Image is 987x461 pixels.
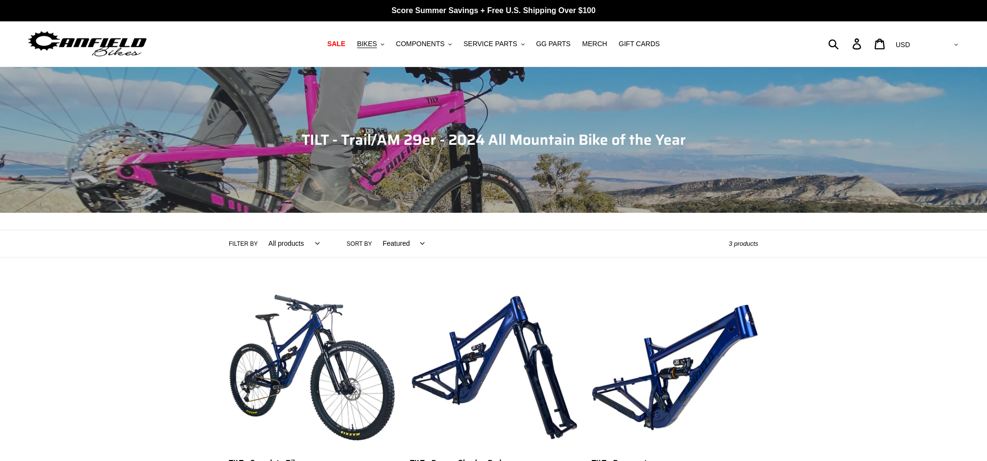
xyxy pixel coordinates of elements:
a: MERCH [578,37,612,51]
button: COMPONENTS [391,37,457,51]
label: Filter by [229,239,258,248]
input: Search [834,33,858,54]
a: GG PARTS [531,37,576,51]
a: GIFT CARDS [614,37,665,51]
span: SALE [327,40,345,48]
button: BIKES [352,37,389,51]
span: BIKES [357,40,377,48]
span: GG PARTS [536,40,571,48]
span: GIFT CARDS [619,40,660,48]
a: SALE [323,37,350,51]
img: Canfield Bikes [27,29,148,59]
span: 3 products [729,240,758,247]
label: Sort by [347,239,372,248]
span: SERVICE PARTS [463,40,517,48]
button: SERVICE PARTS [459,37,529,51]
span: COMPONENTS [396,40,444,48]
span: TILT - Trail/AM 29er - 2024 All Mountain Bike of the Year [302,128,686,151]
span: MERCH [582,40,607,48]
